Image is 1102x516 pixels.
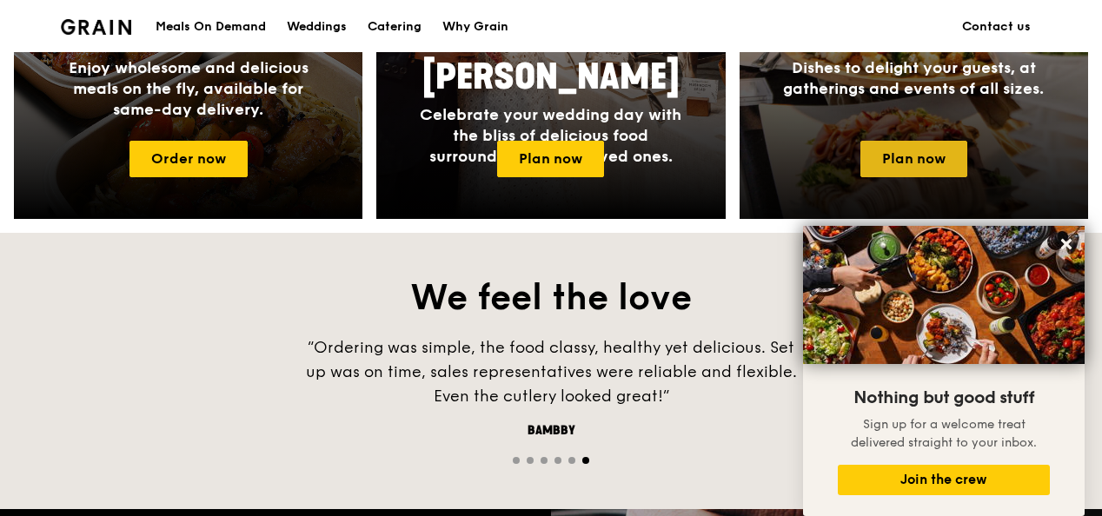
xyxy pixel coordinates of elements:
div: Why Grain [442,1,508,53]
a: Catering [357,1,432,53]
img: Grain [61,19,131,35]
div: Weddings [287,1,347,53]
div: Catering [368,1,422,53]
span: Go to slide 2 [527,457,534,464]
span: Sign up for a welcome treat delivered straight to your inbox. [851,417,1037,450]
span: Go to slide 1 [513,457,520,464]
a: Order now [129,141,248,177]
button: Close [1052,230,1080,258]
div: Bambby [290,422,812,440]
button: Join the crew [838,465,1050,495]
div: “Ordering was simple, the food classy, healthy yet delicious. Set up was on time, sales represent... [290,335,812,408]
img: DSC07876-Edit02-Large.jpeg [803,226,1085,364]
a: Contact us [952,1,1041,53]
span: Go to slide 3 [541,457,548,464]
a: Plan now [860,141,967,177]
span: Enjoy wholesome and delicious meals on the fly, available for same-day delivery. [69,58,309,119]
span: Go to slide 4 [554,457,561,464]
div: Meals On Demand [156,1,266,53]
a: Why Grain [432,1,519,53]
a: Weddings [276,1,357,53]
span: Celebrate your wedding day with the bliss of delicious food surrounded by your loved ones. [420,105,681,166]
span: Nothing but good stuff [853,387,1034,408]
span: Dishes to delight your guests, at gatherings and events of all sizes. [783,58,1044,98]
a: Plan now [497,141,604,177]
span: Go to slide 6 [582,457,589,464]
span: Go to slide 5 [568,457,575,464]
